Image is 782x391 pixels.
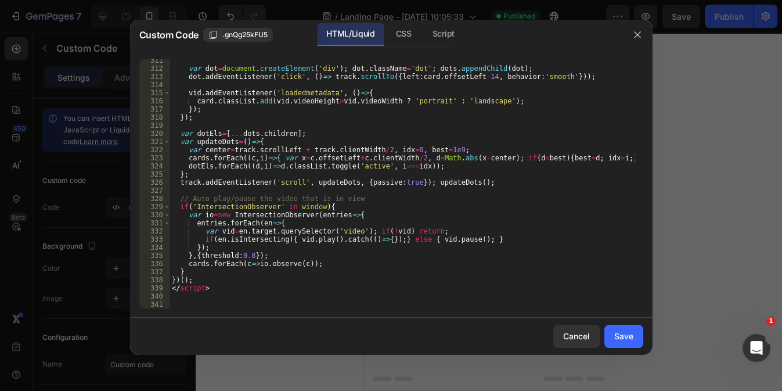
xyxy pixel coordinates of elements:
div: 315 [139,89,170,97]
div: 317 [139,105,170,113]
div: 325 [139,170,170,178]
div: 318 [139,113,170,121]
div: Add blank section [89,214,160,226]
div: Save [614,330,633,342]
button: Save [604,325,643,348]
div: 337 [139,268,170,276]
div: Custom Code [15,26,64,37]
div: 313 [139,73,170,81]
div: Choose templates [90,135,160,147]
div: 324 [139,162,170,170]
span: Add section [10,109,65,121]
div: 321 [139,138,170,146]
div: 341 [139,300,170,309]
span: then drag & drop elements [81,228,167,239]
div: 316 [139,97,170,105]
div: 330 [139,211,170,219]
div: 328 [139,195,170,203]
span: 1 [766,317,776,326]
div: 331 [139,219,170,227]
span: iPhone 15 Pro Max ( 430 px) [74,6,165,17]
button: Cancel [553,325,600,348]
span: inspired by CRO experts [84,149,164,160]
div: CSS [387,23,421,46]
div: 340 [139,292,170,300]
div: 319 [139,121,170,130]
div: 326 [139,178,170,186]
div: 339 [139,284,170,292]
div: 334 [139,243,170,252]
div: 322 [139,146,170,154]
div: 333 [139,235,170,243]
div: Script [423,23,464,46]
div: Generate layout [95,174,156,186]
div: Cancel [563,330,590,342]
iframe: Intercom live chat [743,334,770,362]
div: 311 [139,56,170,64]
div: 335 [139,252,170,260]
div: 336 [139,260,170,268]
div: 329 [139,203,170,211]
span: .gnQg25kFU5 [222,30,268,40]
div: 314 [139,81,170,89]
button: .gnQg25kFU5 [203,28,273,42]
span: Custom Code [139,28,199,42]
span: from URL or image [93,189,155,199]
div: 323 [139,154,170,162]
div: 320 [139,130,170,138]
div: 327 [139,186,170,195]
div: HTML/Liquid [317,23,384,46]
div: 332 [139,227,170,235]
div: 312 [139,64,170,73]
div: 338 [139,276,170,284]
